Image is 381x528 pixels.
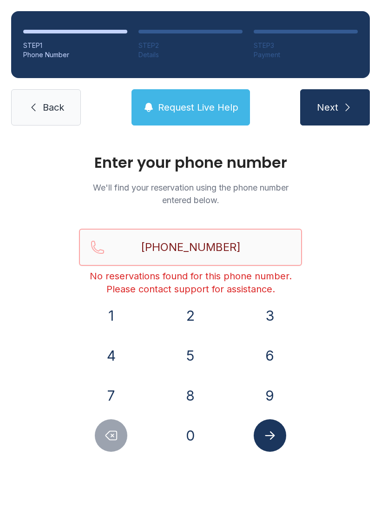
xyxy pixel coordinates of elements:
span: Next [317,101,338,114]
button: 6 [254,339,286,372]
div: STEP 1 [23,41,127,50]
div: Phone Number [23,50,127,59]
button: 2 [174,299,207,332]
p: We'll find your reservation using the phone number entered below. [79,181,302,206]
div: STEP 2 [138,41,243,50]
span: Request Live Help [158,101,238,114]
button: 4 [95,339,127,372]
button: Submit lookup form [254,419,286,452]
button: 9 [254,379,286,412]
div: Details [138,50,243,59]
button: 7 [95,379,127,412]
h1: Enter your phone number [79,155,302,170]
div: STEP 3 [254,41,358,50]
div: Payment [254,50,358,59]
span: Back [43,101,64,114]
input: Reservation phone number [79,229,302,266]
button: 5 [174,339,207,372]
button: 3 [254,299,286,332]
button: Delete number [95,419,127,452]
button: 8 [174,379,207,412]
button: 1 [95,299,127,332]
div: No reservations found for this phone number. Please contact support for assistance. [79,270,302,296]
button: 0 [174,419,207,452]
